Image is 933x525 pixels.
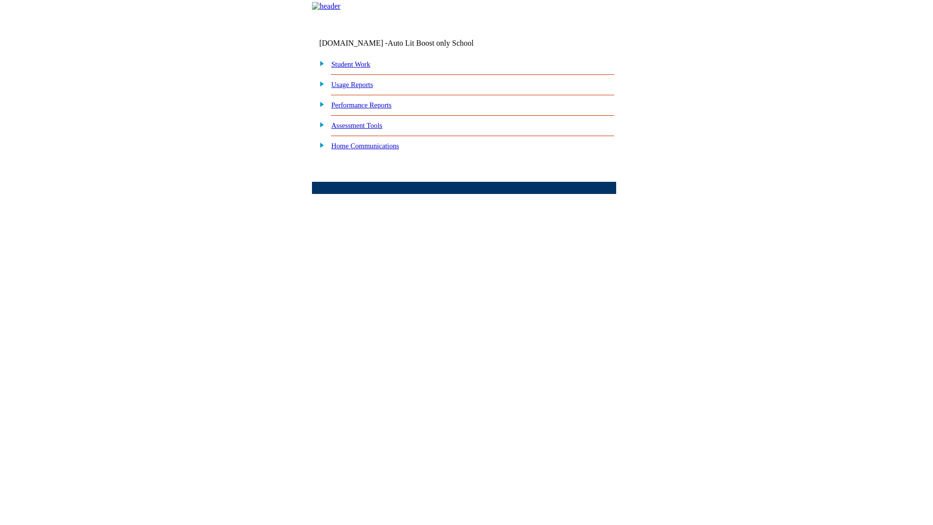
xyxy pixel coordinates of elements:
[388,39,474,47] nobr: Auto Lit Boost only School
[314,79,325,88] img: plus.gif
[331,142,399,150] a: Home Communications
[312,2,341,11] img: header
[319,39,498,48] td: [DOMAIN_NAME] -
[331,101,392,109] a: Performance Reports
[331,122,382,129] a: Assessment Tools
[314,59,325,68] img: plus.gif
[314,140,325,149] img: plus.gif
[331,81,373,88] a: Usage Reports
[314,120,325,129] img: plus.gif
[331,60,370,68] a: Student Work
[314,100,325,108] img: plus.gif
